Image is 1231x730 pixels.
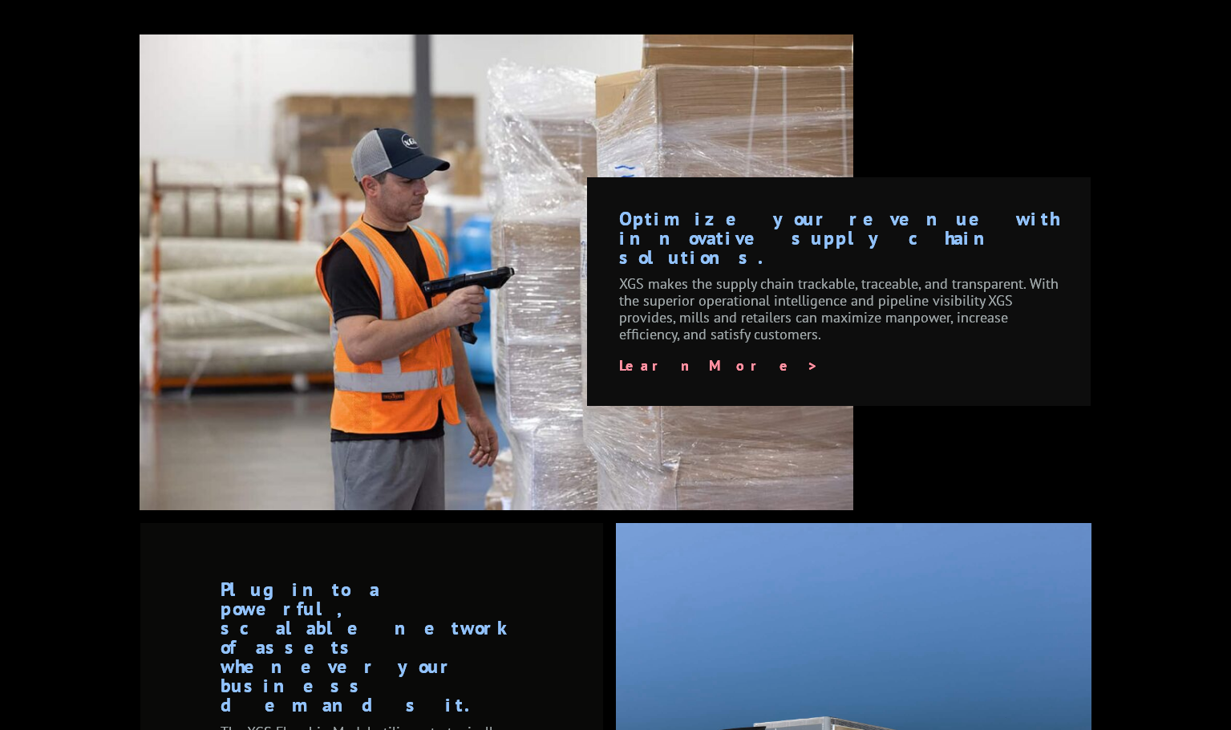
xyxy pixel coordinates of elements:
p: XGS makes the supply chain trackable, traceable, and transparent. With the superior operational i... [619,275,1059,357]
h1: Optimize your revenue with innovative supply chain solutions. [619,209,1059,275]
a: Learn More > [619,356,819,375]
img: XGS-Photos232 [140,34,853,510]
h1: Plug into a powerful, scalable network of assets whenever your business demands it. [221,580,523,723]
